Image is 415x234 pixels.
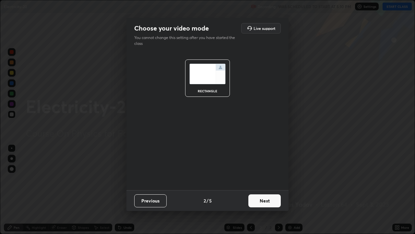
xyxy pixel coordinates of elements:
button: Next [248,194,281,207]
h4: 5 [209,197,212,204]
h2: Choose your video mode [134,24,209,32]
h5: Live support [254,26,275,30]
div: rectangle [195,89,220,93]
button: Previous [134,194,167,207]
img: normalScreenIcon.ae25ed63.svg [189,64,226,84]
p: You cannot change this setting after you have started the class [134,35,239,46]
h4: / [207,197,208,204]
h4: 2 [204,197,206,204]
